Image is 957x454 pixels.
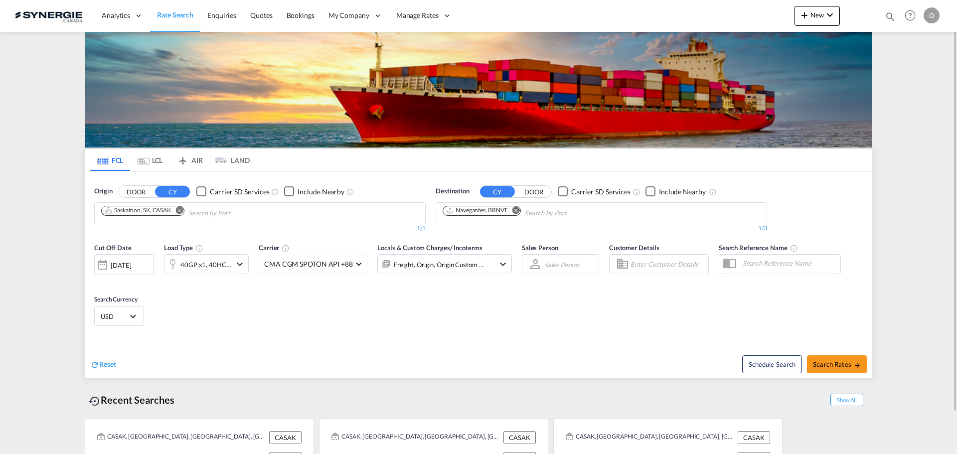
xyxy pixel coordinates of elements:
span: USD [101,312,129,321]
span: Bookings [287,11,315,19]
div: [DATE] [94,254,154,275]
md-pagination-wrapper: Use the left and right arrow keys to navigate between tabs [90,149,250,171]
div: CASAK [738,431,770,444]
md-icon: icon-plus 400-fg [798,9,810,21]
md-checkbox: Checkbox No Ink [196,186,269,197]
div: Carrier SD Services [210,187,269,197]
span: My Company [328,10,369,20]
md-icon: icon-magnify [885,11,896,22]
span: Analytics [102,10,130,20]
input: Chips input. [525,205,620,221]
div: CASAK, Saskatoon, SK, Canada, North America, Americas [331,431,501,444]
md-icon: icon-airplane [177,154,189,162]
md-tab-item: LAND [210,149,250,171]
md-tab-item: AIR [170,149,210,171]
md-checkbox: Checkbox No Ink [284,186,344,197]
div: Freight Origin Origin Custom Destination Destination Custom Factory Stuffing [394,258,484,272]
span: Reset [99,360,116,368]
div: Saskatoon, SK, CASAK [105,206,171,215]
div: 40GP x1 40HC x1 [180,258,231,272]
div: O [924,7,940,23]
md-tab-item: LCL [130,149,170,171]
md-icon: Unchecked: Ignores neighbouring ports when fetching rates.Checked : Includes neighbouring ports w... [709,188,717,196]
span: Cut Off Date [94,244,132,252]
button: DOOR [516,186,551,197]
button: CY [480,186,515,197]
span: Carrier [259,244,290,252]
md-select: Sales Person [543,257,581,272]
div: [DATE] [111,261,131,270]
md-icon: The selected Trucker/Carrierwill be displayed in the rate results If the rates are from another f... [282,244,290,252]
span: / Incoterms [450,244,482,252]
div: CASAK, Saskatoon, SK, Canada, North America, Americas [566,431,735,444]
div: 1/3 [94,224,426,233]
div: OriginDOOR CY Checkbox No InkUnchecked: Search for CY (Container Yard) services for all selected ... [85,171,872,378]
md-icon: icon-chevron-down [824,9,836,21]
md-tab-item: FCL [90,149,130,171]
md-chips-wrap: Chips container. Use arrow keys to select chips. [100,203,287,221]
md-icon: icon-backup-restore [89,395,101,407]
button: CY [155,186,190,197]
div: icon-refreshReset [90,359,116,370]
md-icon: Unchecked: Search for CY (Container Yard) services for all selected carriers.Checked : Search for... [633,188,640,196]
span: Destination [436,186,470,196]
md-checkbox: Checkbox No Ink [558,186,631,197]
img: LCL+%26+FCL+BACKGROUND.png [85,32,872,148]
span: CMA CGM SPOTON API +88 [264,259,353,269]
button: Remove [505,206,520,216]
md-checkbox: Checkbox No Ink [645,186,706,197]
span: Customer Details [609,244,659,252]
span: Origin [94,186,112,196]
span: Search Reference Name [719,244,798,252]
div: 40GP x1 40HC x1icon-chevron-down [164,254,249,274]
div: CASAK, Saskatoon, SK, Canada, North America, Americas [97,431,267,444]
div: CASAK [503,431,536,444]
img: 1f56c880d42311ef80fc7dca854c8e59.png [15,4,82,27]
md-chips-wrap: Chips container. Use arrow keys to select chips. [441,203,624,221]
span: Help [902,7,919,24]
div: Include Nearby [659,187,706,197]
md-icon: icon-refresh [90,360,99,369]
span: Manage Rates [396,10,439,20]
div: Press delete to remove this chip. [105,206,173,215]
div: Navegantes, BRNVT [446,206,507,215]
span: Locals & Custom Charges [377,244,482,252]
button: Note: By default Schedule search will only considerorigin ports, destination ports and cut off da... [742,355,802,373]
span: Show All [830,394,863,406]
button: Remove [169,206,184,216]
div: Freight Origin Origin Custom Destination Destination Custom Factory Stuffingicon-chevron-down [377,254,512,274]
md-icon: icon-chevron-down [497,258,509,270]
md-icon: icon-arrow-right [854,362,861,369]
md-datepicker: Select [94,274,102,288]
div: Press delete to remove this chip. [446,206,509,215]
button: Search Ratesicon-arrow-right [807,355,867,373]
span: Quotes [250,11,272,19]
md-icon: Your search will be saved by the below given name [790,244,798,252]
span: Search Rates [813,360,861,368]
div: CASAK [269,431,302,444]
div: Carrier SD Services [571,187,631,197]
md-icon: Unchecked: Ignores neighbouring ports when fetching rates.Checked : Includes neighbouring ports w... [346,188,354,196]
button: DOOR [119,186,154,197]
md-icon: icon-information-outline [195,244,203,252]
md-icon: Unchecked: Search for CY (Container Yard) services for all selected carriers.Checked : Search for... [271,188,279,196]
input: Enter Customer Details [631,257,705,272]
div: Help [902,7,924,25]
span: Sales Person [522,244,558,252]
span: Search Currency [94,296,138,303]
md-icon: icon-chevron-down [234,258,246,270]
div: Include Nearby [298,187,344,197]
span: Load Type [164,244,203,252]
span: Rate Search [157,10,193,19]
span: Enquiries [207,11,236,19]
div: 1/3 [436,224,767,233]
input: Search Reference Name [738,256,840,271]
md-select: Select Currency: $ USDUnited States Dollar [100,309,139,323]
div: Recent Searches [85,389,178,411]
span: New [798,11,836,19]
div: icon-magnify [885,11,896,26]
input: Chips input. [188,205,283,221]
button: icon-plus 400-fgNewicon-chevron-down [795,6,840,26]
